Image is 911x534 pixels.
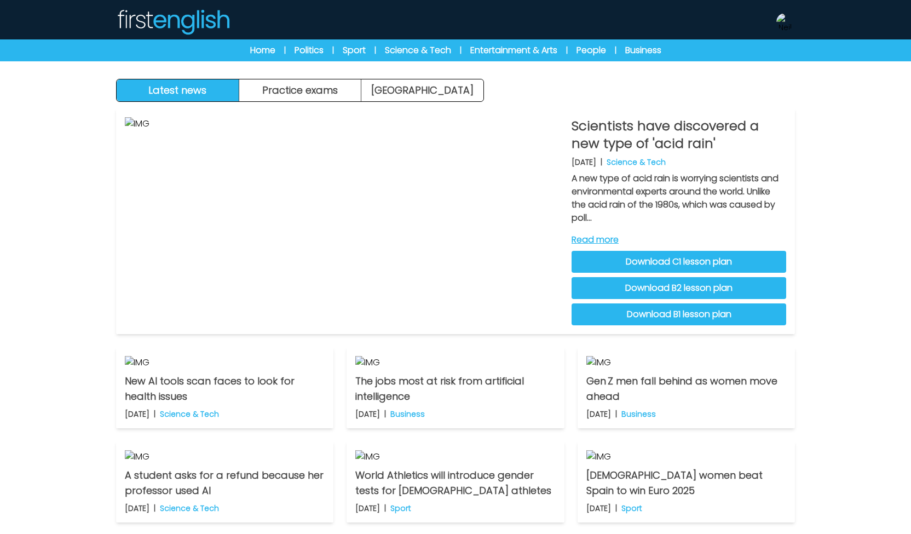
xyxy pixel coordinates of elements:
[347,347,564,428] a: IMG The jobs most at risk from artificial intelligence [DATE] | Business
[125,409,149,420] p: [DATE]
[355,468,555,498] p: World Athletics will introduce gender tests for [DEMOGRAPHIC_DATA] athletes
[116,347,333,428] a: IMG New AI tools scan faces to look for health issues [DATE] | Science & Tech
[572,277,786,299] a: Download B2 lesson plan
[625,44,661,57] a: Business
[586,409,611,420] p: [DATE]
[355,374,555,404] p: The jobs most at risk from artificial intelligence
[601,157,602,168] b: |
[470,44,557,57] a: Entertainment & Arts
[621,409,656,420] p: Business
[125,503,149,514] p: [DATE]
[572,117,786,152] p: Scientists have discovered a new type of 'acid rain'
[576,44,606,57] a: People
[125,356,325,369] img: IMG
[586,374,786,404] p: Gen Z men fall behind as women move ahead
[160,409,219,420] p: Science & Tech
[355,409,380,420] p: [DATE]
[239,79,362,101] button: Practice exams
[384,503,386,514] b: |
[615,409,617,420] b: |
[776,13,794,31] img: Neil Storey
[160,503,219,514] p: Science & Tech
[390,503,411,514] p: Sport
[154,503,155,514] b: |
[125,117,563,325] img: IMG
[572,303,786,325] a: Download B1 lesson plan
[578,441,795,522] a: IMG [DEMOGRAPHIC_DATA] women beat Spain to win Euro 2025 [DATE] | Sport
[615,45,616,56] span: |
[607,157,666,168] p: Science & Tech
[572,251,786,273] a: Download C1 lesson plan
[586,450,786,463] img: IMG
[125,374,325,404] p: New AI tools scan faces to look for health issues
[384,409,386,420] b: |
[125,468,325,498] p: A student asks for a refund because her professor used AI
[374,45,376,56] span: |
[572,233,786,246] a: Read more
[116,441,333,522] a: IMG A student asks for a refund because her professor used AI [DATE] | Science & Tech
[117,79,239,101] button: Latest news
[586,468,786,498] p: [DEMOGRAPHIC_DATA] women beat Spain to win Euro 2025
[460,45,462,56] span: |
[284,45,286,56] span: |
[116,9,230,35] img: Logo
[154,409,155,420] b: |
[586,503,611,514] p: [DATE]
[615,503,617,514] b: |
[355,356,555,369] img: IMG
[343,44,366,57] a: Sport
[385,44,451,57] a: Science & Tech
[566,45,568,56] span: |
[586,356,786,369] img: IMG
[250,44,275,57] a: Home
[347,441,564,522] a: IMG World Athletics will introduce gender tests for [DEMOGRAPHIC_DATA] athletes [DATE] | Sport
[578,347,795,428] a: IMG Gen Z men fall behind as women move ahead [DATE] | Business
[572,172,786,225] p: A new type of acid rain is worrying scientists and environmental experts around the world. Unlike...
[361,79,483,101] a: [GEOGRAPHIC_DATA]
[390,409,425,420] p: Business
[355,450,555,463] img: IMG
[572,157,596,168] p: [DATE]
[355,503,380,514] p: [DATE]
[332,45,334,56] span: |
[125,450,325,463] img: IMG
[621,503,642,514] p: Sport
[295,44,324,57] a: Politics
